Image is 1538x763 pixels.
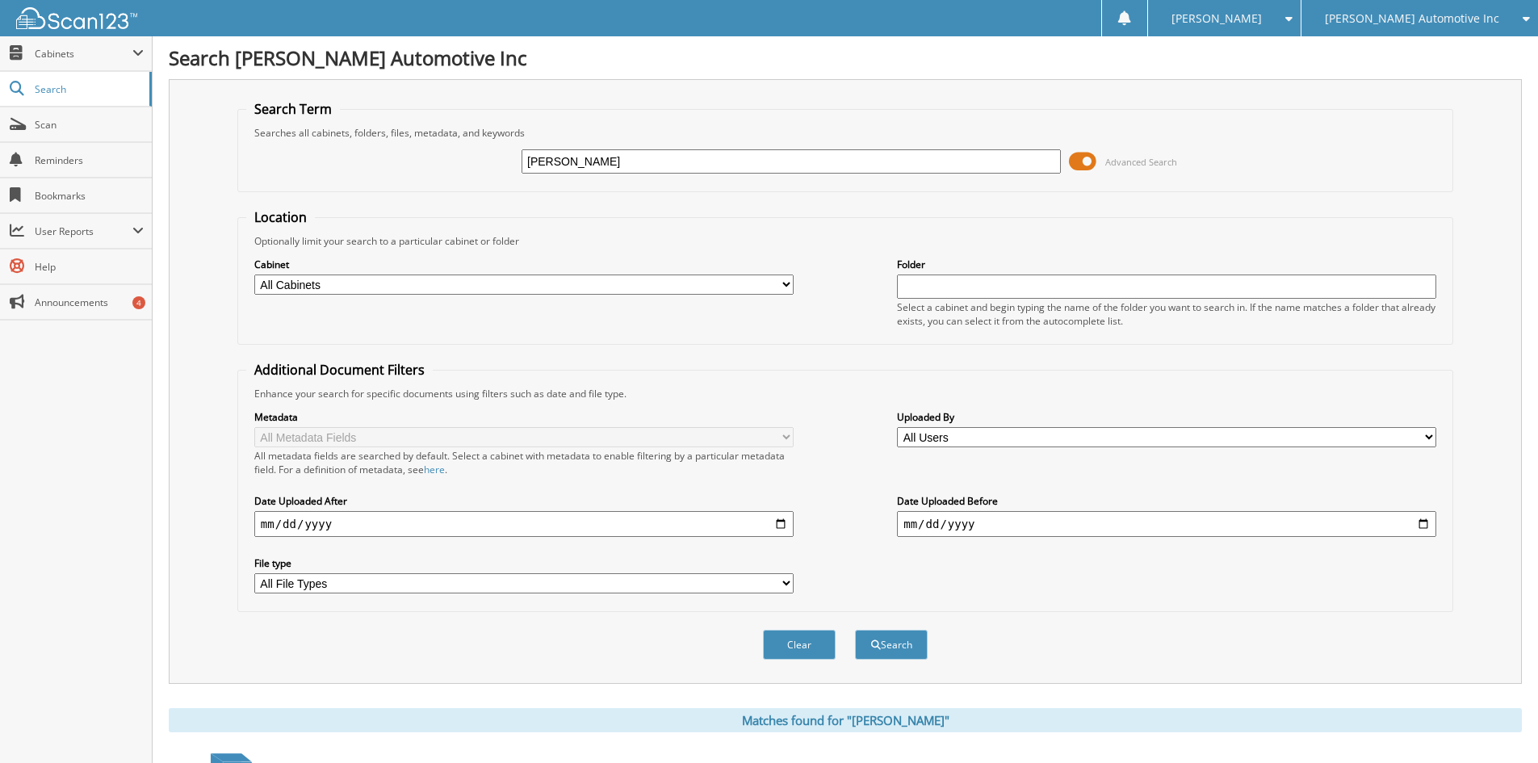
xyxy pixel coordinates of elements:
legend: Search Term [246,100,340,118]
button: Clear [763,630,836,660]
div: All metadata fields are searched by default. Select a cabinet with metadata to enable filtering b... [254,449,794,476]
span: Bookmarks [35,189,144,203]
div: 4 [132,296,145,309]
button: Search [855,630,928,660]
legend: Location [246,208,315,226]
a: here [424,463,445,476]
img: scan123-logo-white.svg [16,7,137,29]
label: Uploaded By [897,410,1436,424]
span: Cabinets [35,47,132,61]
div: Searches all cabinets, folders, files, metadata, and keywords [246,126,1444,140]
label: Folder [897,258,1436,271]
span: Announcements [35,296,144,309]
span: Scan [35,118,144,132]
span: Search [35,82,141,96]
span: [PERSON_NAME] [1171,14,1262,23]
span: [PERSON_NAME] Automotive Inc [1325,14,1499,23]
label: Date Uploaded Before [897,494,1436,508]
label: Metadata [254,410,794,424]
legend: Additional Document Filters [246,361,433,379]
div: Matches found for "[PERSON_NAME]" [169,708,1522,732]
input: end [897,511,1436,537]
label: File type [254,556,794,570]
label: Cabinet [254,258,794,271]
span: Advanced Search [1105,156,1177,168]
span: User Reports [35,224,132,238]
input: start [254,511,794,537]
div: Select a cabinet and begin typing the name of the folder you want to search in. If the name match... [897,300,1436,328]
div: Optionally limit your search to a particular cabinet or folder [246,234,1444,248]
div: Enhance your search for specific documents using filters such as date and file type. [246,387,1444,400]
label: Date Uploaded After [254,494,794,508]
h1: Search [PERSON_NAME] Automotive Inc [169,44,1522,71]
span: Reminders [35,153,144,167]
span: Help [35,260,144,274]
